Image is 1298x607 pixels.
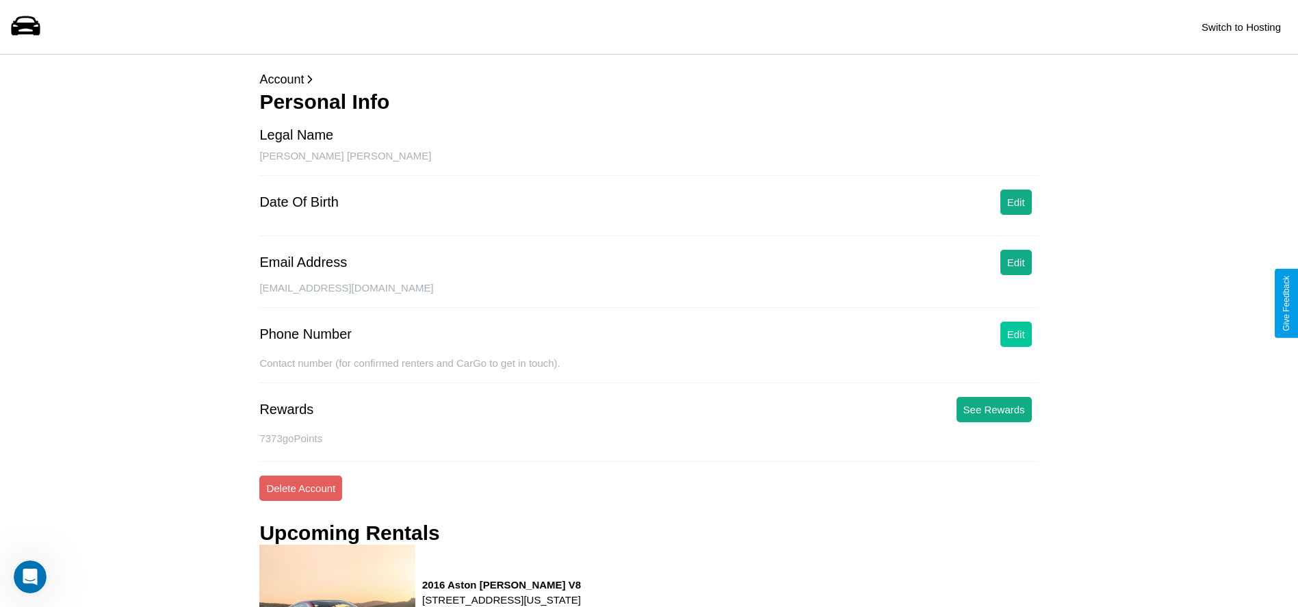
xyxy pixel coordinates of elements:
div: Email Address [259,255,347,270]
h3: Personal Info [259,90,1038,114]
button: Switch to Hosting [1195,14,1288,40]
h3: Upcoming Rentals [259,521,439,545]
button: Edit [1000,322,1032,347]
button: See Rewards [957,397,1032,422]
button: Delete Account [259,476,342,501]
h3: 2016 Aston [PERSON_NAME] V8 [422,579,581,591]
p: 7373 goPoints [259,429,1038,448]
div: Contact number (for confirmed renters and CarGo to get in touch). [259,357,1038,383]
div: Date Of Birth [259,194,339,210]
p: Account [259,68,1038,90]
div: Give Feedback [1282,276,1291,331]
div: Phone Number [259,326,352,342]
button: Edit [1000,250,1032,275]
div: [PERSON_NAME] [PERSON_NAME] [259,150,1038,176]
iframe: Intercom live chat [14,560,47,593]
div: [EMAIL_ADDRESS][DOMAIN_NAME] [259,282,1038,308]
button: Edit [1000,190,1032,215]
div: Rewards [259,402,313,417]
div: Legal Name [259,127,333,143]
